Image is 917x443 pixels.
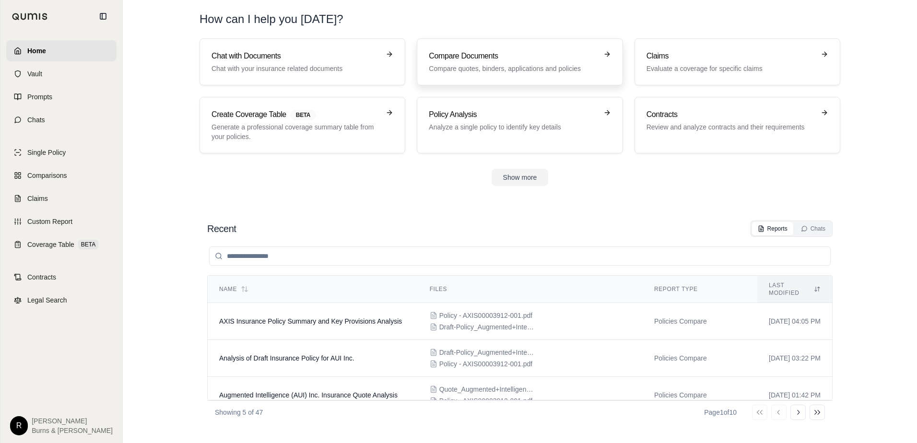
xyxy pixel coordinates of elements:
[219,317,402,325] span: AXIS Insurance Policy Summary and Key Provisions Analysis
[492,169,549,186] button: Show more
[290,110,316,120] span: BETA
[27,295,67,305] span: Legal Search
[757,340,832,377] td: [DATE] 03:22 PM
[643,276,757,303] th: Report Type
[439,359,533,369] span: Policy - AXIS00003912-001.pdf
[78,240,98,249] span: BETA
[439,396,533,406] span: Policy - AXIS00003912-001.pdf
[27,171,67,180] span: Comparisons
[27,217,72,226] span: Custom Report
[757,303,832,340] td: [DATE] 04:05 PM
[418,276,643,303] th: Files
[212,64,380,73] p: Chat with your insurance related documents
[207,222,236,235] h2: Recent
[795,222,831,235] button: Chats
[10,416,28,435] div: R
[27,46,46,56] span: Home
[439,348,535,357] span: Draft-Policy_Augmented+Intelligence+(AUI)+Inc_(Eff+2025-11-11)_20250919-1206.pdf
[439,385,535,394] span: Quote_Augmented+Intelligence+(AUI)+Inc_(Eff+2025-11-11)_20250919-1205.pdf
[219,285,407,293] div: Name
[27,272,56,282] span: Contracts
[647,109,815,120] h3: Contracts
[643,303,757,340] td: Policies Compare
[212,50,380,62] h3: Chat with Documents
[27,69,42,79] span: Vault
[417,97,623,153] a: Policy AnalysisAnalyze a single policy to identify key details
[417,38,623,85] a: Compare DocumentsCompare quotes, binders, applications and policies
[95,9,111,24] button: Collapse sidebar
[704,408,737,417] div: Page 1 of 10
[439,322,535,332] span: Draft-Policy_Augmented+Intelligence+(AUI)+Inc_(Eff+2025-11-11)_20251007-1409.pdf
[429,64,597,73] p: Compare quotes, binders, applications and policies
[647,50,815,62] h3: Claims
[769,281,821,297] div: Last modified
[27,194,48,203] span: Claims
[12,13,48,20] img: Qumis Logo
[212,122,380,141] p: Generate a professional coverage summary table from your policies.
[635,38,840,85] a: ClaimsEvaluate a coverage for specific claims
[200,38,405,85] a: Chat with DocumentsChat with your insurance related documents
[643,340,757,377] td: Policies Compare
[6,63,117,84] a: Vault
[27,148,66,157] span: Single Policy
[32,426,113,435] span: Burns & [PERSON_NAME]
[429,109,597,120] h3: Policy Analysis
[200,97,405,153] a: Create Coverage TableBETAGenerate a professional coverage summary table from your policies.
[6,40,117,61] a: Home
[801,225,825,233] div: Chats
[6,290,117,311] a: Legal Search
[6,109,117,130] a: Chats
[643,377,757,414] td: Policies Compare
[647,122,815,132] p: Review and analyze contracts and their requirements
[647,64,815,73] p: Evaluate a coverage for specific claims
[429,50,597,62] h3: Compare Documents
[752,222,793,235] button: Reports
[757,377,832,414] td: [DATE] 01:42 PM
[27,115,45,125] span: Chats
[429,122,597,132] p: Analyze a single policy to identify key details
[219,354,354,362] span: Analysis of Draft Insurance Policy for AUI Inc.
[200,12,343,27] h1: How can I help you [DATE]?
[6,211,117,232] a: Custom Report
[6,86,117,107] a: Prompts
[219,391,398,399] span: Augmented Intelligence (AUI) Inc. Insurance Quote Analysis
[439,311,533,320] span: Policy - AXIS00003912-001.pdf
[212,109,380,120] h3: Create Coverage Table
[215,408,263,417] p: Showing 5 of 47
[6,234,117,255] a: Coverage TableBETA
[758,225,788,233] div: Reports
[6,267,117,288] a: Contracts
[635,97,840,153] a: ContractsReview and analyze contracts and their requirements
[6,188,117,209] a: Claims
[32,416,113,426] span: [PERSON_NAME]
[6,142,117,163] a: Single Policy
[6,165,117,186] a: Comparisons
[27,92,52,102] span: Prompts
[27,240,74,249] span: Coverage Table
